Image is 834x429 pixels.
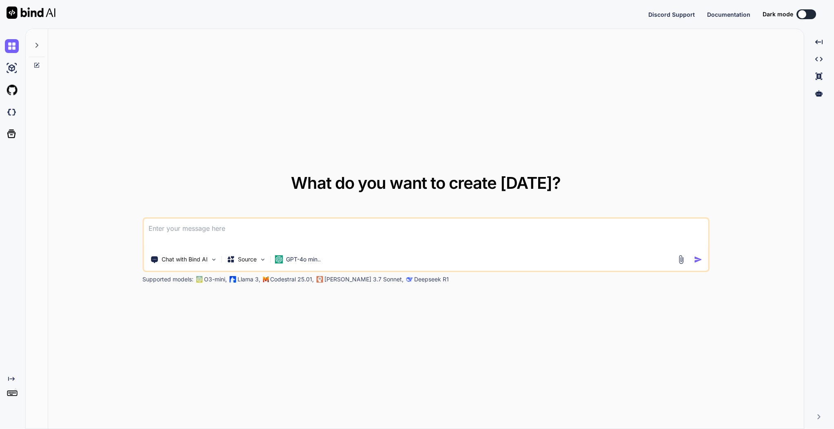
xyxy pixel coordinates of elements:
[270,275,314,283] p: Codestral 25.01,
[763,10,793,18] span: Dark mode
[259,256,266,263] img: Pick Models
[162,255,208,263] p: Chat with Bind AI
[210,256,217,263] img: Pick Tools
[5,39,19,53] img: chat
[204,275,227,283] p: O3-mini,
[291,173,561,193] span: What do you want to create [DATE]?
[5,105,19,119] img: darkCloudIdeIcon
[229,276,236,283] img: Llama2
[648,11,695,18] span: Discord Support
[648,10,695,19] button: Discord Support
[5,83,19,97] img: githubLight
[324,275,404,283] p: [PERSON_NAME] 3.7 Sonnet,
[707,11,750,18] span: Documentation
[263,276,268,282] img: Mistral-AI
[237,275,260,283] p: Llama 3,
[5,61,19,75] img: ai-studio
[694,255,702,264] img: icon
[316,276,323,283] img: claude
[196,276,202,283] img: GPT-4
[707,10,750,19] button: Documentation
[406,276,413,283] img: claude
[275,255,283,263] img: GPT-4o mini
[676,255,685,264] img: attachment
[286,255,321,263] p: GPT-4o min..
[7,7,55,19] img: Bind AI
[414,275,449,283] p: Deepseek R1
[238,255,257,263] p: Source
[142,275,193,283] p: Supported models:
